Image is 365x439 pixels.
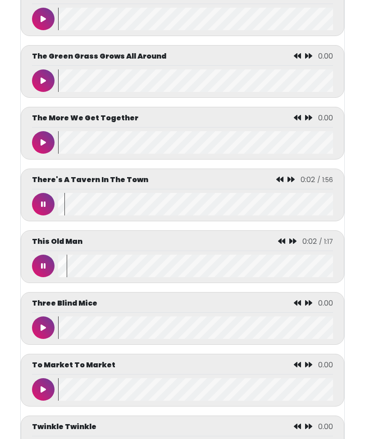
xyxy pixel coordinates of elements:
[301,174,315,185] span: 0:02
[32,236,82,247] p: This Old Man
[32,174,148,185] p: There's A Tavern In The Town
[318,360,333,370] span: 0.00
[319,237,333,246] span: / 1:17
[302,236,317,247] span: 0:02
[318,113,333,123] span: 0.00
[318,51,333,61] span: 0.00
[317,175,333,184] span: / 1:56
[318,298,333,308] span: 0.00
[32,421,96,432] p: Twinkle Twinkle
[32,360,115,370] p: To Market To Market
[32,51,166,62] p: The Green Grass Grows All Around
[32,113,138,123] p: The More We Get Together
[32,298,97,309] p: Three Blind Mice
[318,421,333,432] span: 0.00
